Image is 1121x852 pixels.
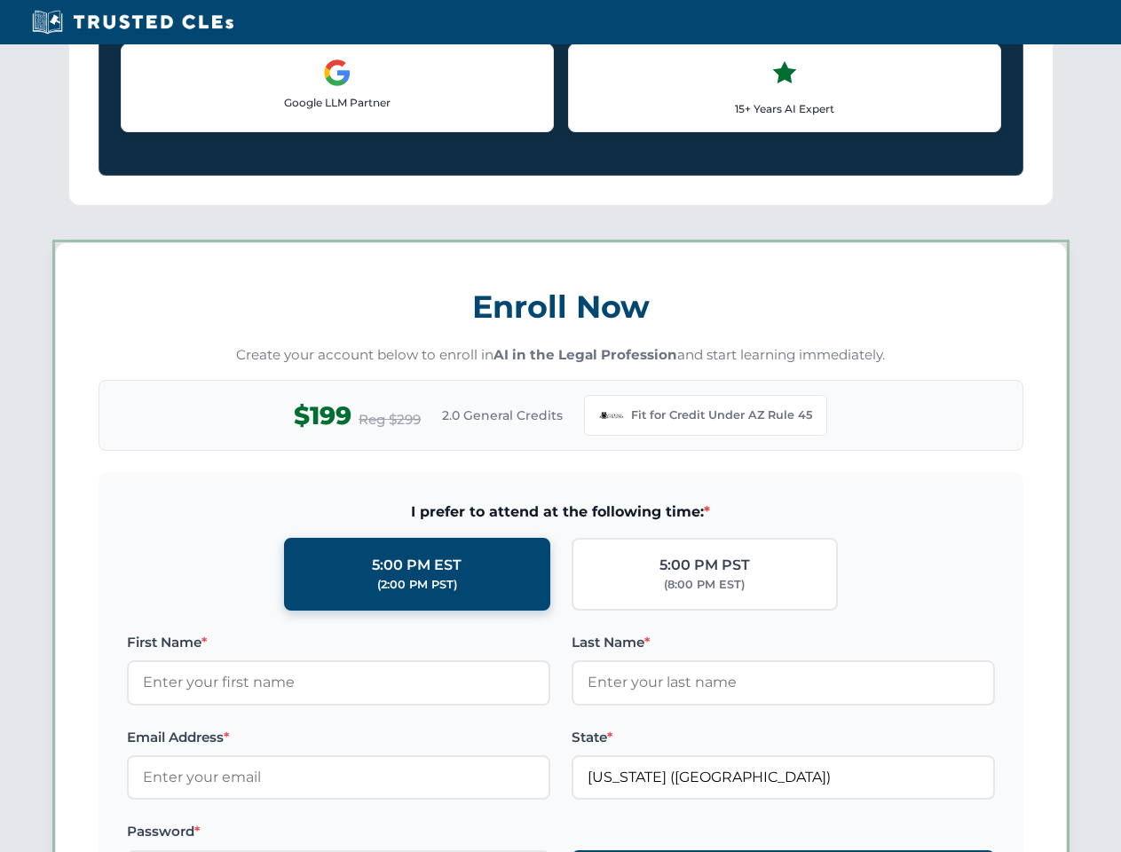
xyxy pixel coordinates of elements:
img: Google [323,59,351,87]
div: (2:00 PM PST) [377,576,457,594]
label: State [572,727,995,748]
span: 2.0 General Credits [442,406,563,425]
label: Last Name [572,632,995,653]
p: Create your account below to enroll in and start learning immediately. [99,345,1023,366]
div: 5:00 PM PST [659,554,750,577]
strong: AI in the Legal Profession [493,346,677,363]
label: First Name [127,632,550,653]
label: Email Address [127,727,550,748]
span: Fit for Credit Under AZ Rule 45 [631,406,812,424]
div: 5:00 PM EST [372,554,462,577]
img: Trusted CLEs [27,9,239,35]
p: 15+ Years AI Expert [583,100,986,117]
div: (8:00 PM EST) [664,576,745,594]
input: Enter your first name [127,660,550,705]
img: Arizona Bar [599,403,624,428]
p: Google LLM Partner [136,94,539,111]
span: I prefer to attend at the following time: [127,501,995,524]
input: Arizona (AZ) [572,755,995,800]
span: $199 [294,396,351,436]
input: Enter your last name [572,660,995,705]
label: Password [127,821,550,842]
h3: Enroll Now [99,279,1023,335]
span: Reg $299 [359,409,421,430]
input: Enter your email [127,755,550,800]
